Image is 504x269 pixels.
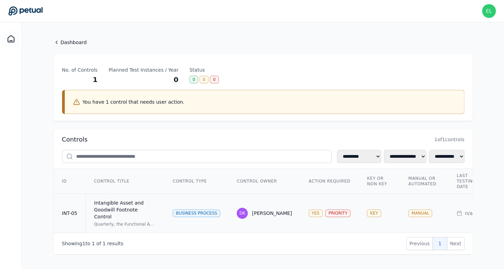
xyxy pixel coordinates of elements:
div: Status [189,66,219,73]
p: You have 1 control that needs user action. [83,99,185,105]
nav: Pagination [406,237,464,250]
span: Control Title [94,178,130,184]
span: 1 of 1 controls [434,136,464,143]
span: 1 [103,241,106,246]
th: Action Required [300,169,359,194]
a: Dashboard [54,39,473,46]
a: Go to Dashboard [8,6,43,16]
div: KEY [367,209,381,217]
th: Manual or Automated [400,169,448,194]
th: Key or Non Key [359,169,400,194]
div: 0 [109,75,178,84]
td: INT-05 [54,194,86,233]
div: 0 [189,76,198,83]
button: Next [447,237,464,250]
span: 1 [92,241,95,246]
img: eliot+reddit@petual.ai [482,4,496,18]
div: Planned Test Instances / Year [109,66,178,73]
div: 1 [62,75,98,84]
div: Business Process [173,209,220,217]
div: YES [309,209,323,217]
span: DK [239,210,245,216]
button: Previous [406,237,433,250]
div: PRIORITY [325,209,350,217]
th: Control Owner [228,169,300,194]
th: Last Testing Date [448,169,496,194]
h2: Controls [62,135,88,144]
div: 0 [210,76,219,83]
div: [PERSON_NAME] [252,210,292,217]
span: 1 [82,241,85,246]
div: No. of Controls [62,66,98,73]
div: 0 [199,76,208,83]
button: 1 [432,237,447,250]
a: Dashboard [3,31,19,47]
div: Intangible Asset and Goodwill Footnote Control [94,199,156,220]
div: MANUAL [408,209,432,217]
th: Control Type [164,169,228,194]
p: Showing to of results [62,240,123,247]
div: n/a [456,210,488,217]
div: Quarterly, the Functional Accounting Manager or above reviews the Intangible Asset and Goodwill f... [94,221,156,227]
span: ID [62,178,67,184]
